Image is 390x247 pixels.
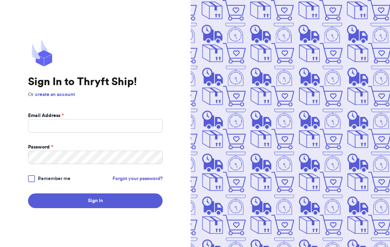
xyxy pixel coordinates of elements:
[28,91,163,98] p: Or
[38,175,70,182] span: Remember me
[28,112,64,119] label: Email Address
[28,76,163,88] h1: Sign In to Thryft Ship!
[112,175,163,182] a: Forgot your password?
[35,92,75,97] a: create an account
[28,193,163,208] button: Sign In
[28,144,53,151] label: Password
